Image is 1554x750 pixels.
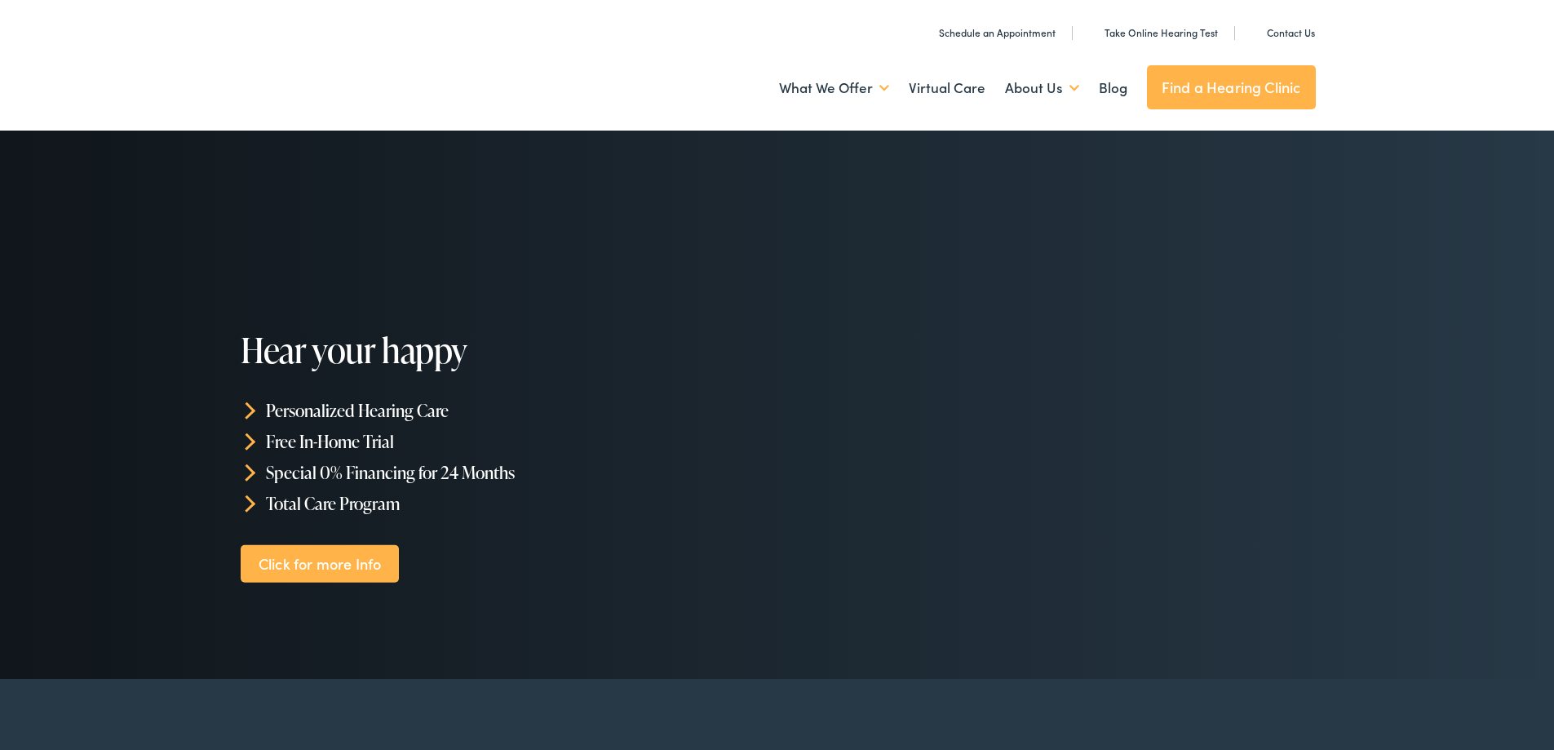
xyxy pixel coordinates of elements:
[921,25,1056,39] a: Schedule an Appointment
[1099,58,1127,118] a: Blog
[1087,24,1098,41] img: utility icon
[1249,24,1260,41] img: utility icon
[241,457,785,488] li: Special 0% Financing for 24 Months
[921,24,932,41] img: utility icon
[241,395,785,426] li: Personalized Hearing Care
[1005,58,1079,118] a: About Us
[779,58,889,118] a: What We Offer
[1249,25,1315,39] a: Contact Us
[909,58,985,118] a: Virtual Care
[241,426,785,457] li: Free In-Home Trial
[241,544,399,583] a: Click for more Info
[1147,65,1316,109] a: Find a Hearing Clinic
[241,487,785,518] li: Total Care Program
[241,331,737,369] h1: Hear your happy
[1087,25,1218,39] a: Take Online Hearing Test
